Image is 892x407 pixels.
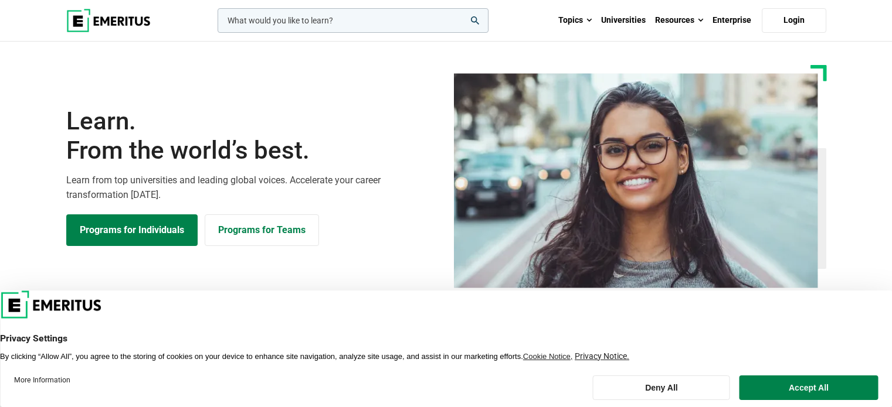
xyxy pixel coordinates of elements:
a: Explore for Business [205,214,319,246]
input: woocommerce-product-search-field-0 [218,8,489,33]
span: From the world’s best. [66,136,439,165]
a: Login [762,8,826,33]
a: Explore Programs [66,214,198,246]
h1: Learn. [66,107,439,166]
p: Learn from top universities and leading global voices. Accelerate your career transformation [DATE]. [66,173,439,203]
img: Learn from the world's best [454,73,818,288]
